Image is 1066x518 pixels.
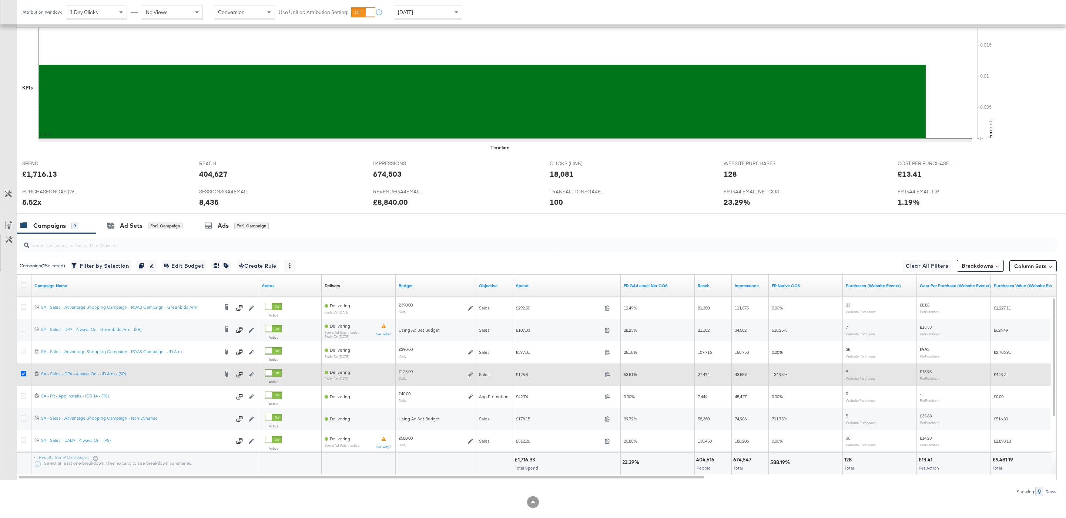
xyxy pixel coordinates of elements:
span: £2,227.11 [994,305,1011,311]
span: 0 [846,391,848,396]
button: Column Sets [1009,260,1057,272]
div: £40.00 [399,391,410,397]
label: Active [265,357,282,362]
span: £8.86 [920,302,929,308]
a: The number of people your ad was served to. [698,283,729,289]
button: Filter by Selection [71,260,131,272]
a: Shows the current state of your Ad Campaign. [262,283,319,289]
span: Conversion [218,9,245,16]
sub: Daily [399,443,406,447]
a: SA - Sales - DPA - Always On - Greenbids Arm - (SR) [41,326,219,334]
span: £377.01 [516,349,602,355]
span: Sales [479,305,490,311]
sub: Per Purchase [920,420,939,425]
span: 7 [846,324,848,330]
span: 58,380 [698,416,710,421]
a: FR Native COS [772,283,840,289]
span: 33 [846,302,850,308]
span: Delivering [330,303,350,308]
span: Per Action [919,465,939,471]
span: 107,716 [698,349,712,355]
div: 18,081 [550,169,574,179]
a: SA - Sales - Advantage Shopping Campaign - ROAS Campaign - JD Arm [41,349,219,356]
sub: ends on [DATE] [325,310,350,314]
span: Total [993,465,1002,471]
span: 38 [846,346,850,352]
div: 8,435 [199,197,219,207]
sub: Daily [399,354,406,358]
div: 1.19% [898,197,920,207]
sub: Website Purchases [846,354,876,358]
a: Reflects the ability of your Ad Campaign to achieve delivery based on ad states, schedule and bud... [325,283,340,289]
sub: Website Purchases [846,332,876,336]
label: Active [265,402,282,406]
span: £178.15 [516,416,602,421]
span: 9 [846,369,848,374]
span: Sales [479,438,490,444]
sub: Daily [399,309,406,314]
div: KPIs [22,84,33,91]
a: The total value of the purchase actions tracked by your Custom Audience pixel on your website aft... [994,283,1062,289]
span: £516.30 [994,416,1008,421]
span: £2,898.18 [994,438,1011,444]
span: 134.95% [772,372,787,377]
a: SA - Sales - DABA - Always On - (PS) [41,437,232,445]
div: 5.52x [22,197,41,207]
span: 130,450 [698,438,712,444]
div: 9 [1035,487,1043,496]
span: 20.80% [624,438,637,444]
div: 404,627 [199,169,228,179]
button: Edit Budget [162,260,206,272]
span: REACH [199,160,255,167]
span: 518.25% [772,327,787,333]
button: Breakdowns [957,260,1004,272]
sub: Per Purchase [920,443,939,447]
span: £428.21 [994,372,1008,377]
div: £125.00 [399,369,413,375]
span: 21,102 [698,327,710,333]
span: 27,474 [698,372,710,377]
div: Attribution Window: [22,10,62,15]
span: 81,380 [698,305,710,311]
a: SA - Sales - Advantage Shopping Campaign - ROAS Campaign - Greenbids Arm [41,304,219,312]
div: SA - Sales - Advantage Shopping Campaign - ROAS Campaign - Greenbids Arm [41,304,219,310]
div: £580.00 [399,435,413,441]
span: £9.92 [920,346,929,352]
div: 9 [71,223,78,229]
div: SA - FR - App installs - iOS 14 - (PS) [41,393,232,399]
span: WEBSITE PURCHASES [724,160,779,167]
span: [DATE] [398,9,413,16]
div: £9,481.19 [992,456,1015,463]
a: FR GA4 Net COS [624,283,692,289]
sub: Some Ad Sets Inactive [325,331,359,335]
span: 12.49% [624,305,637,311]
span: 0.00% [624,394,635,399]
span: 711.75% [772,416,787,421]
sub: Per Purchase [920,376,939,380]
label: Active [265,335,282,340]
span: Total Spend [515,465,538,471]
span: 39.72% [624,416,637,421]
sub: Per Purchase [920,354,939,358]
div: for 1 Campaign [234,223,269,229]
div: 674,547 [733,456,754,463]
label: Active [265,446,282,451]
sub: Some Ad Sets Inactive [325,443,359,447]
div: Delivery [325,283,340,289]
sub: Website Purchases [846,420,876,425]
span: Delivering [330,369,350,375]
a: SA - Sales - DPA - Always On - JD Arm - (SR) [41,371,219,378]
span: Filter by Selection [73,261,129,271]
span: 28.23% [624,327,637,333]
span: Total [845,465,854,471]
span: 188,206 [735,438,749,444]
div: SA - Sales - DPA - Always On - JD Arm - (SR) [41,371,219,377]
div: £390.00 [399,302,413,308]
sub: Website Purchases [846,309,876,314]
span: COST PER PURCHASE (WEBSITE EVENTS) [898,160,953,167]
span: Sales [479,327,490,333]
span: 111,675 [735,305,749,311]
div: Campaign ( 1 Selected) [20,263,65,269]
text: Percent [987,121,994,139]
sub: Per Purchase [920,309,939,314]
